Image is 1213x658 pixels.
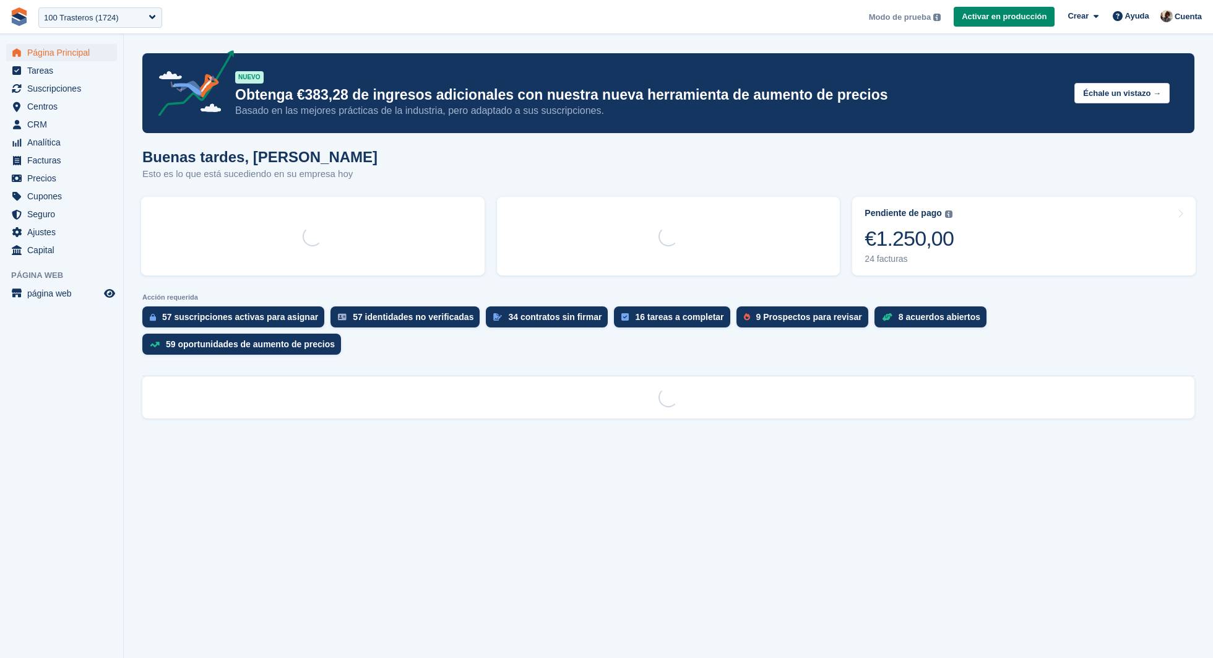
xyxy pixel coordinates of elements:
[6,116,117,133] a: menu
[27,206,101,223] span: Seguro
[235,104,1064,118] p: Basado en las mejores prácticas de la industria, pero adaptado a sus suscripciones.
[6,98,117,115] a: menu
[933,14,941,21] img: icon-info-grey-7440780725fd019a000dd9b08b2336e03edf1995a4989e88bcd33f0948082b44.svg
[6,44,117,61] a: menu
[865,208,941,219] div: Pendiente de pago
[150,313,156,321] img: active_subscription_to_allocate_icon-d502201f5373d7db506a760aba3b589e785aa758c864c3986d89f69b8ff3...
[235,86,1064,104] p: Obtenga €383,28 de ingresos adicionales con nuestra nueva herramienta de aumento de precios
[150,342,160,347] img: price_increase_opportunities-93ffe204e8149a01c8c9dc8f82e8f89637d9d84a8eef4429ea346261dce0b2c0.svg
[27,44,101,61] span: Página Principal
[6,62,117,79] a: menu
[865,254,954,264] div: 24 facturas
[945,210,952,218] img: icon-info-grey-7440780725fd019a000dd9b08b2336e03edf1995a4989e88bcd33f0948082b44.svg
[1125,10,1149,22] span: Ayuda
[6,223,117,241] a: menu
[11,269,123,282] span: Página web
[869,11,931,24] span: Modo de prueba
[10,7,28,26] img: stora-icon-8386f47178a22dfd0bd8f6a31ec36ba5ce8667c1dd55bd0f319d3a0aa187defe.svg
[874,306,993,334] a: 8 acuerdos abiertos
[27,98,101,115] span: Centros
[142,334,347,361] a: 59 oportunidades de aumento de precios
[330,306,486,334] a: 57 identidades no verificadas
[27,152,101,169] span: Facturas
[508,312,602,322] div: 34 contratos sin firmar
[27,134,101,151] span: Analítica
[166,339,335,349] div: 59 oportunidades de aumento de precios
[338,313,347,321] img: verify_identity-adf6edd0f0f0b5bbfe63781bf79b02c33cf7c696d77639b501bdc392416b5a36.svg
[954,7,1055,27] a: Activar en producción
[1160,10,1173,22] img: Patrick Blanc
[44,12,119,24] div: 100 Trasteros (1724)
[142,293,1194,301] p: Acción requerida
[142,149,378,165] h1: Buenas tardes, [PERSON_NAME]
[899,312,980,322] div: 8 acuerdos abiertos
[852,197,1196,275] a: Pendiente de pago €1.250,00 24 facturas
[614,306,736,334] a: 16 tareas a completar
[353,312,473,322] div: 57 identidades no verificadas
[6,152,117,169] a: menu
[27,80,101,97] span: Suscripciones
[6,285,117,302] a: menú
[756,312,862,322] div: 9 Prospectos para revisar
[6,206,117,223] a: menu
[1074,83,1170,103] button: Échale un vistazo →
[6,80,117,97] a: menu
[235,71,264,84] div: NUEVO
[6,170,117,187] a: menu
[882,313,892,321] img: deal-1b604bf984904fb50ccaf53a9ad4b4a5d6e5aea283cecdc64d6e3604feb123c2.svg
[27,223,101,241] span: Ajustes
[6,134,117,151] a: menu
[865,226,954,251] div: €1.250,00
[6,188,117,205] a: menu
[962,11,1047,23] span: Activar en producción
[744,313,750,321] img: prospect-51fa495bee0391a8d652442698ab0144808aea92771e9ea1ae160a38d050c398.svg
[142,167,378,181] p: Esto es lo que está sucediendo en su empresa hoy
[736,306,874,334] a: 9 Prospectos para revisar
[27,62,101,79] span: Tareas
[27,188,101,205] span: Cupones
[1175,11,1202,23] span: Cuenta
[1068,10,1089,22] span: Crear
[635,312,723,322] div: 16 tareas a completar
[27,116,101,133] span: CRM
[486,306,614,334] a: 34 contratos sin firmar
[102,286,117,301] a: Vista previa de la tienda
[142,306,330,334] a: 57 suscripciones activas para asignar
[148,50,235,121] img: price-adjustments-announcement-icon-8257ccfd72463d97f412b2fc003d46551f7dbcb40ab6d574587a9cd5c0d94...
[493,313,502,321] img: contract_signature_icon-13c848040528278c33f63329250d36e43548de30e8caae1d1a13099fd9432cc5.svg
[621,313,629,321] img: task-75834270c22a3079a89374b754ae025e5fb1db73e45f91037f5363f120a921f8.svg
[27,285,101,302] span: página web
[162,312,318,322] div: 57 suscripciones activas para asignar
[27,241,101,259] span: Capital
[6,241,117,259] a: menu
[27,170,101,187] span: Precios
